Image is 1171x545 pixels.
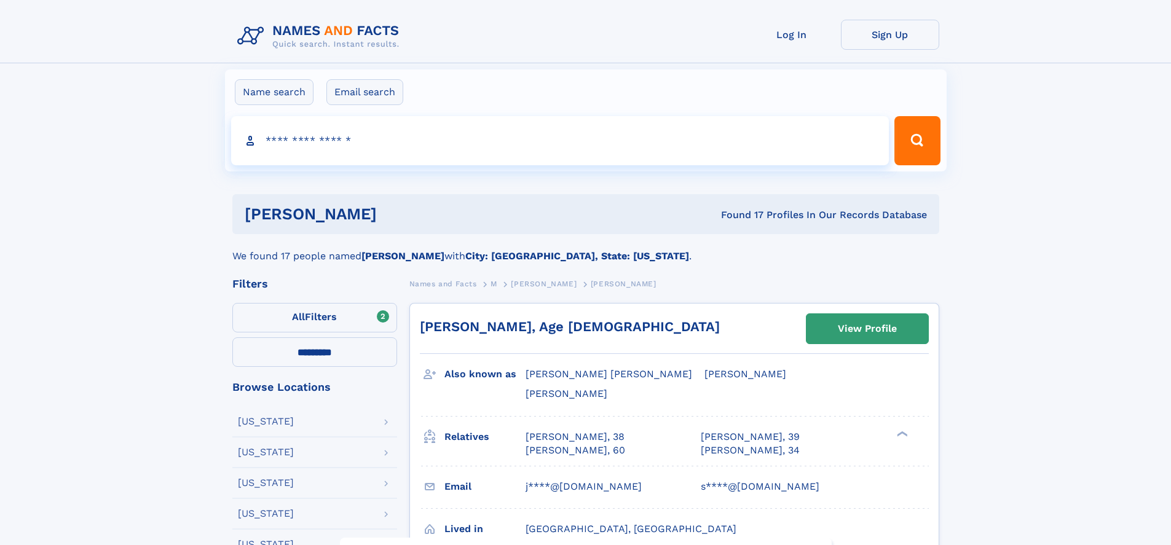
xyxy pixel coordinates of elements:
[232,278,397,289] div: Filters
[231,116,889,165] input: search input
[526,368,692,380] span: [PERSON_NAME] [PERSON_NAME]
[235,79,313,105] label: Name search
[420,319,720,334] a: [PERSON_NAME], Age [DEMOGRAPHIC_DATA]
[591,280,656,288] span: [PERSON_NAME]
[511,276,577,291] a: [PERSON_NAME]
[526,523,736,535] span: [GEOGRAPHIC_DATA], [GEOGRAPHIC_DATA]
[526,388,607,399] span: [PERSON_NAME]
[465,250,689,262] b: City: [GEOGRAPHIC_DATA], State: [US_STATE]
[238,478,294,488] div: [US_STATE]
[232,234,939,264] div: We found 17 people named with .
[232,303,397,332] label: Filters
[232,20,409,53] img: Logo Names and Facts
[444,364,526,385] h3: Also known as
[238,509,294,519] div: [US_STATE]
[894,116,940,165] button: Search Button
[409,276,477,291] a: Names and Facts
[232,382,397,393] div: Browse Locations
[361,250,444,262] b: [PERSON_NAME]
[701,430,800,444] a: [PERSON_NAME], 39
[743,20,841,50] a: Log In
[806,314,928,343] a: View Profile
[511,280,577,288] span: [PERSON_NAME]
[704,368,786,380] span: [PERSON_NAME]
[894,429,909,437] div: ❯
[326,79,403,105] label: Email search
[238,417,294,426] div: [US_STATE]
[526,444,625,457] a: [PERSON_NAME], 60
[838,315,897,343] div: View Profile
[491,280,497,288] span: M
[444,476,526,497] h3: Email
[701,444,800,457] a: [PERSON_NAME], 34
[526,430,625,444] a: [PERSON_NAME], 38
[491,276,497,291] a: M
[549,208,927,222] div: Found 17 Profiles In Our Records Database
[444,426,526,447] h3: Relatives
[841,20,939,50] a: Sign Up
[245,206,549,222] h1: [PERSON_NAME]
[292,311,305,323] span: All
[238,447,294,457] div: [US_STATE]
[444,519,526,539] h3: Lived in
